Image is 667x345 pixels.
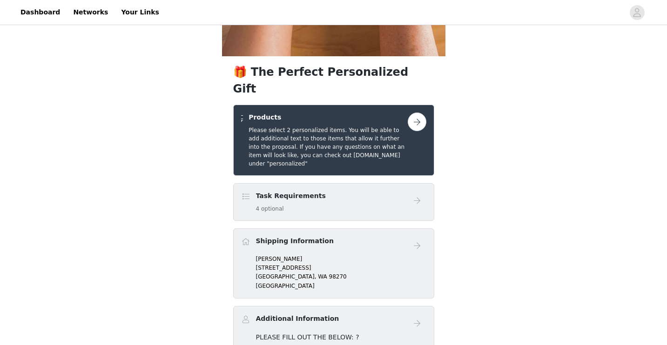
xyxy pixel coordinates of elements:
h4: Products [249,113,407,122]
div: avatar [633,5,641,20]
div: Products [233,105,434,176]
h4: Task Requirements [256,191,326,201]
span: [GEOGRAPHIC_DATA], [256,273,317,280]
span: PLEASE FILL OUT THE BELOW: ? [256,333,359,341]
p: [PERSON_NAME] [256,255,426,263]
span: WA [318,273,327,280]
p: [STREET_ADDRESS] [256,264,426,272]
h5: Please select 2 personalized items. You will be able to add additional text to those items that a... [249,126,407,168]
div: Shipping Information [233,228,434,299]
a: Dashboard [15,2,66,23]
h4: Shipping Information [256,236,334,246]
span: 98270 [329,273,347,280]
h4: Additional Information [256,314,339,324]
a: Networks [67,2,114,23]
h5: 4 optional [256,205,326,213]
div: Task Requirements [233,183,434,221]
p: [GEOGRAPHIC_DATA] [256,282,426,290]
h1: 🎁 The Perfect Personalized Gift [233,64,434,97]
a: Your Links [115,2,165,23]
